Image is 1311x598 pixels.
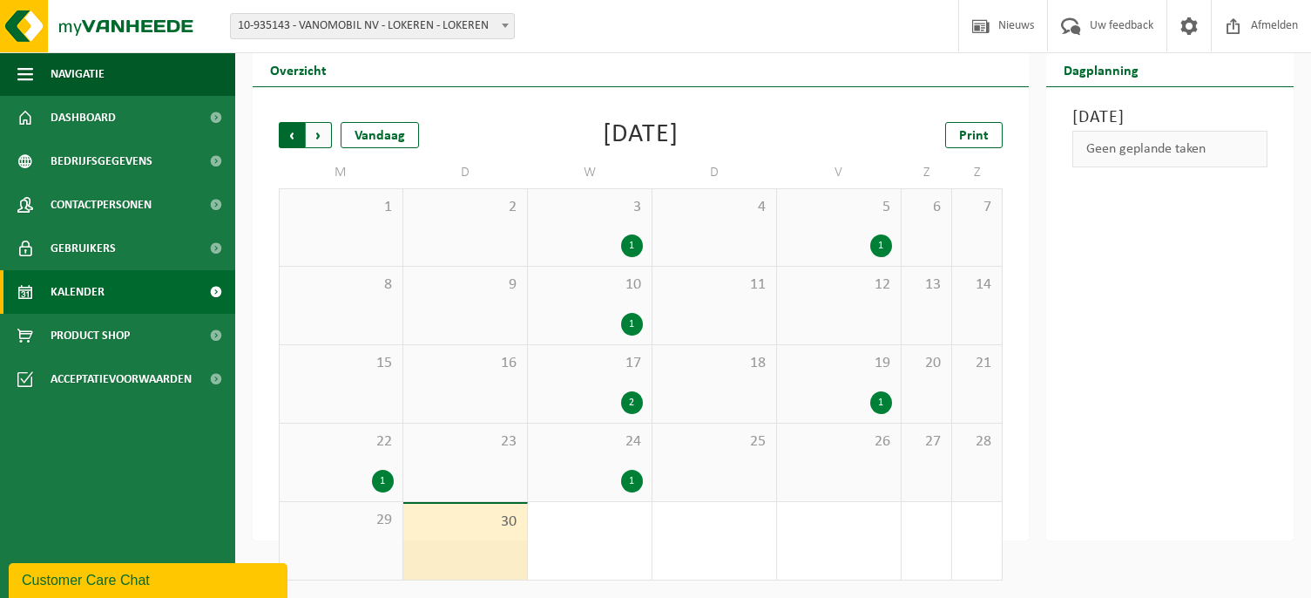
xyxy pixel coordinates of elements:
[288,432,394,452] span: 22
[661,432,767,452] span: 25
[537,198,643,217] span: 3
[870,234,892,257] div: 1
[910,432,943,452] span: 27
[1072,131,1267,167] div: Geen geplande taken
[661,275,767,295] span: 11
[1046,52,1156,86] h2: Dagplanning
[51,183,152,227] span: Contactpersonen
[621,391,643,414] div: 2
[288,511,394,530] span: 29
[945,122,1003,148] a: Print
[961,354,993,373] span: 21
[341,122,419,148] div: Vandaag
[51,314,130,357] span: Product Shop
[9,560,291,598] iframe: chat widget
[51,96,116,139] span: Dashboard
[652,157,777,188] td: D
[51,52,105,96] span: Navigatie
[412,354,518,373] span: 16
[51,139,152,183] span: Bedrijfsgegevens
[279,157,403,188] td: M
[621,234,643,257] div: 1
[288,198,394,217] span: 1
[910,354,943,373] span: 20
[230,13,515,39] span: 10-935143 - VANOMOBIL NV - LOKEREN - LOKEREN
[959,129,989,143] span: Print
[910,275,943,295] span: 13
[306,122,332,148] span: Volgende
[661,198,767,217] span: 4
[403,157,528,188] td: D
[537,432,643,452] span: 24
[412,198,518,217] span: 2
[412,432,518,452] span: 23
[786,432,892,452] span: 26
[372,470,394,493] div: 1
[902,157,952,188] td: Z
[288,275,394,295] span: 8
[777,157,902,188] td: V
[51,270,105,314] span: Kalender
[51,357,192,401] span: Acceptatievoorwaarden
[537,275,643,295] span: 10
[621,313,643,336] div: 1
[870,391,892,414] div: 1
[786,275,892,295] span: 12
[528,157,652,188] td: W
[1072,105,1267,131] h3: [DATE]
[621,470,643,493] div: 1
[253,52,344,86] h2: Overzicht
[412,275,518,295] span: 9
[288,354,394,373] span: 15
[910,198,943,217] span: 6
[231,14,514,38] span: 10-935143 - VANOMOBIL NV - LOKEREN - LOKEREN
[952,157,1003,188] td: Z
[279,122,305,148] span: Vorige
[661,354,767,373] span: 18
[51,227,116,270] span: Gebruikers
[412,513,518,532] span: 30
[961,432,993,452] span: 28
[786,198,892,217] span: 5
[603,122,679,148] div: [DATE]
[961,275,993,295] span: 14
[786,354,892,373] span: 19
[537,354,643,373] span: 17
[961,198,993,217] span: 7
